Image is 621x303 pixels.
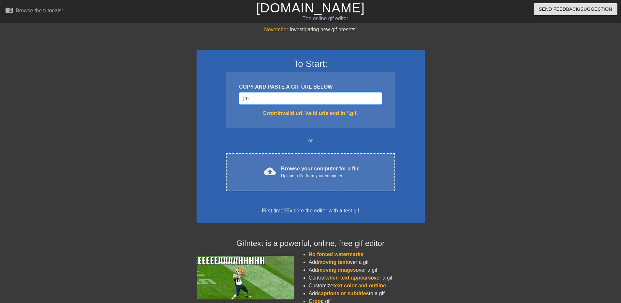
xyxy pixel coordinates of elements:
div: Browse the tutorials! [16,8,63,13]
a: [DOMAIN_NAME] [256,1,365,15]
span: moving images [318,267,356,273]
div: COPY AND PASTE A GIF URL BELOW [239,83,382,91]
div: Investigating new gif presets! [197,26,425,34]
span: Send Feedback/Suggestion [539,5,612,13]
span: when text appears [325,275,371,281]
div: Browse your computer for a file [281,165,360,179]
img: football_small.gif [197,256,294,299]
div: Error: Invalid url. Valid urls end in *.gif. [239,109,382,117]
span: text color and outline [333,283,386,288]
span: menu_book [5,6,13,14]
li: Add over a gif [309,258,425,266]
span: captions or subtitles [318,291,369,296]
span: moving text [318,259,347,265]
li: Add to a gif [309,290,425,297]
a: Browse the tutorials! [5,6,63,16]
span: No forced watermarks [309,252,363,257]
span: cloud_upload [264,166,276,177]
h3: To Start: [205,58,416,69]
li: Control over a gif [309,274,425,282]
div: The online gif editor [210,15,440,22]
div: or [214,137,408,145]
h4: Gifntext is a powerful, online, free gif editor [197,239,425,248]
div: Upload a file from your computer [281,173,360,179]
a: Explore the editor with a test gif [286,208,359,213]
input: Username [239,92,382,105]
li: Add over a gif [309,266,425,274]
li: Customize [309,282,425,290]
button: Send Feedback/Suggestion [534,3,617,15]
span: November: [264,27,289,32]
div: First time? [205,207,416,215]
